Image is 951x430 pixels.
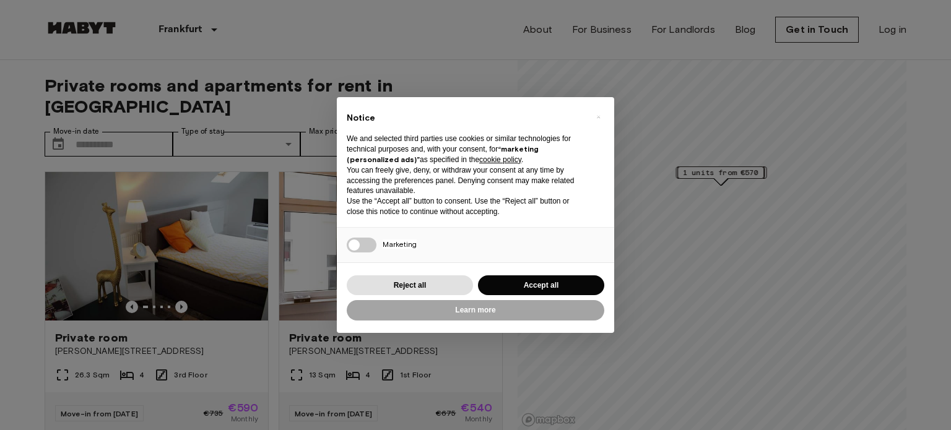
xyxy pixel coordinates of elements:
span: Marketing [383,239,417,249]
strong: “marketing (personalized ads)” [347,144,539,164]
span: × [596,110,601,124]
button: Close this notice [588,107,608,127]
a: cookie policy [479,155,521,164]
h2: Notice [347,112,584,124]
button: Accept all [478,275,604,296]
p: Use the “Accept all” button to consent. Use the “Reject all” button or close this notice to conti... [347,196,584,217]
button: Learn more [347,300,604,320]
p: We and selected third parties use cookies or similar technologies for technical purposes and, wit... [347,134,584,165]
p: You can freely give, deny, or withdraw your consent at any time by accessing the preferences pane... [347,165,584,196]
button: Reject all [347,275,473,296]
